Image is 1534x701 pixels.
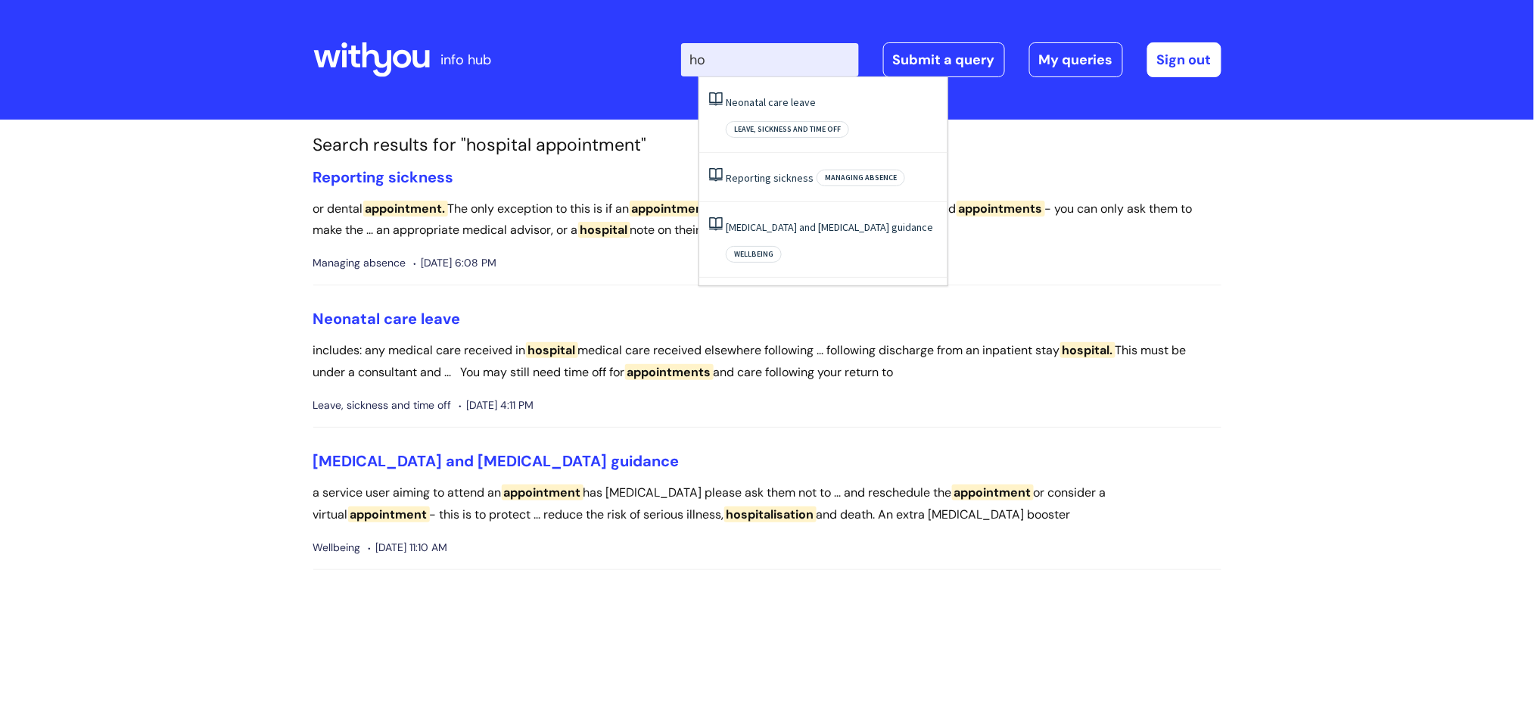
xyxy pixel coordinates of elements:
span: [DATE] 6:08 PM [414,254,497,273]
span: hospital. [1060,342,1115,358]
p: includes: any medical care received in medical care received elsewhere following ... following di... [313,340,1221,384]
a: Reporting sickness [313,167,454,187]
p: a service user aiming to attend an has [MEDICAL_DATA] please ask them not to ... and reschedule t... [313,482,1221,526]
span: Managing absence [817,170,905,186]
span: appointment. [363,201,448,217]
a: Neonatal care leave [313,309,461,329]
span: Leave, sickness and time off [313,396,452,415]
span: appointment [502,484,583,500]
span: Wellbeing [313,538,361,557]
span: hospital [578,222,630,238]
h1: Search results for "hospital appointment" [313,135,1221,156]
a: [MEDICAL_DATA] and [MEDICAL_DATA] guidance [313,451,680,471]
a: [MEDICAL_DATA] and [MEDICAL_DATA] guidance [726,220,933,234]
span: appointments [625,364,714,380]
a: Submit a query [883,42,1005,77]
input: Search [681,43,859,76]
div: | - [681,42,1221,77]
span: [DATE] 11:10 AM [369,538,448,557]
p: or dental The only exception to this is if an lasts for ... with staff about when they attend - y... [313,198,1221,242]
a: Neonatal care leave [726,95,816,109]
a: Reporting sickness [726,171,814,185]
span: appointment [952,484,1034,500]
a: My queries [1029,42,1123,77]
span: Wellbeing [726,246,782,263]
span: appointments [957,201,1045,217]
span: hospital [526,342,578,358]
span: hospitalisation [724,506,817,522]
a: Sign out [1147,42,1221,77]
span: [DATE] 4:11 PM [459,396,534,415]
span: appointment [630,201,711,217]
span: appointment [348,506,430,522]
p: info hub [441,48,492,72]
span: Leave, sickness and time off [726,121,849,138]
span: Managing absence [313,254,406,273]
